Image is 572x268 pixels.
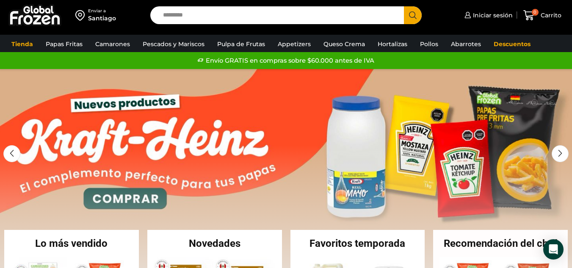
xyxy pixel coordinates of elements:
a: Descuentos [489,36,535,52]
a: Pescados y Mariscos [138,36,209,52]
div: Next slide [552,145,569,162]
a: Pollos [416,36,442,52]
a: Pulpa de Frutas [213,36,269,52]
h2: Novedades [147,238,282,249]
a: Hortalizas [373,36,412,52]
span: Iniciar sesión [471,11,513,19]
h2: Recomendación del chef [433,238,568,249]
span: 0 [532,9,539,16]
button: Search button [404,6,422,24]
img: address-field-icon.svg [75,8,88,22]
a: 0 Carrito [521,6,564,25]
h2: Lo más vendido [4,238,139,249]
div: Santiago [88,14,116,22]
a: Papas Fritas [41,36,87,52]
a: Camarones [91,36,134,52]
span: Carrito [539,11,561,19]
div: Enviar a [88,8,116,14]
h2: Favoritos temporada [290,238,425,249]
a: Appetizers [274,36,315,52]
a: Tienda [7,36,37,52]
a: Iniciar sesión [462,7,513,24]
div: Previous slide [3,145,20,162]
a: Abarrotes [447,36,485,52]
div: Open Intercom Messenger [543,239,564,260]
a: Queso Crema [319,36,369,52]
